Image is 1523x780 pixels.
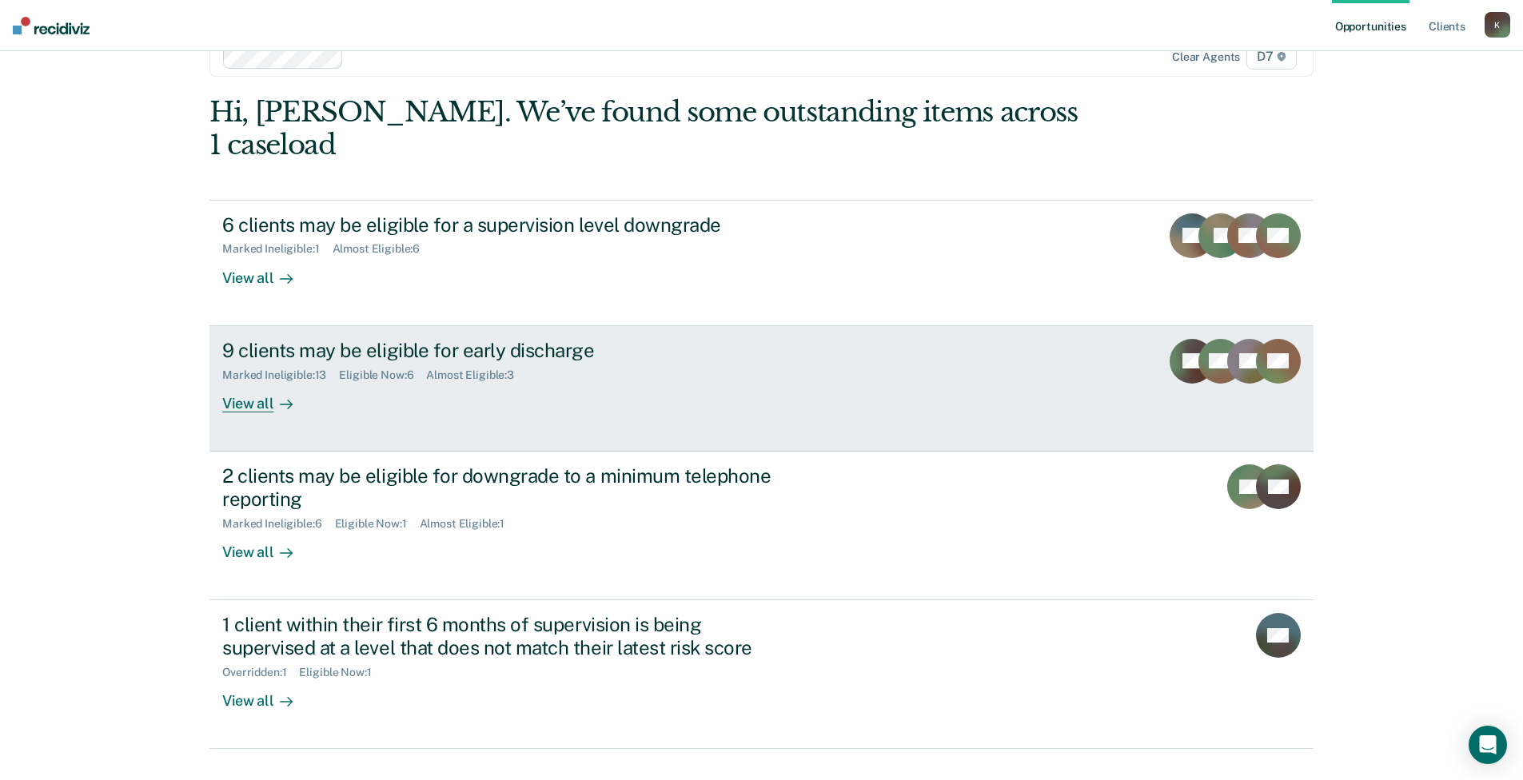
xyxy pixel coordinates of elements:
[13,17,90,34] img: Recidiviz
[1246,44,1297,70] span: D7
[299,666,384,679] div: Eligible Now : 1
[209,200,1314,326] a: 6 clients may be eligible for a supervision level downgradeMarked Ineligible:1Almost Eligible:6Vi...
[209,326,1314,452] a: 9 clients may be eligible for early dischargeMarked Ineligible:13Eligible Now:6Almost Eligible:3V...
[209,600,1314,749] a: 1 client within their first 6 months of supervision is being supervised at a level that does not ...
[222,242,332,256] div: Marked Ineligible : 1
[333,242,433,256] div: Almost Eligible : 6
[222,666,299,679] div: Overridden : 1
[222,368,339,382] div: Marked Ineligible : 13
[426,368,527,382] div: Almost Eligible : 3
[1172,50,1240,64] div: Clear agents
[222,339,783,362] div: 9 clients may be eligible for early discharge
[222,530,312,561] div: View all
[222,256,312,287] div: View all
[222,613,783,659] div: 1 client within their first 6 months of supervision is being supervised at a level that does not ...
[222,213,783,237] div: 6 clients may be eligible for a supervision level downgrade
[222,464,783,511] div: 2 clients may be eligible for downgrade to a minimum telephone reporting
[420,517,518,531] div: Almost Eligible : 1
[1469,726,1507,764] div: Open Intercom Messenger
[222,381,312,412] div: View all
[335,517,420,531] div: Eligible Now : 1
[209,452,1314,600] a: 2 clients may be eligible for downgrade to a minimum telephone reportingMarked Ineligible:6Eligib...
[222,679,312,710] div: View all
[209,96,1093,161] div: Hi, [PERSON_NAME]. We’ve found some outstanding items across 1 caseload
[339,368,426,382] div: Eligible Now : 6
[222,517,334,531] div: Marked Ineligible : 6
[1485,12,1510,38] button: K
